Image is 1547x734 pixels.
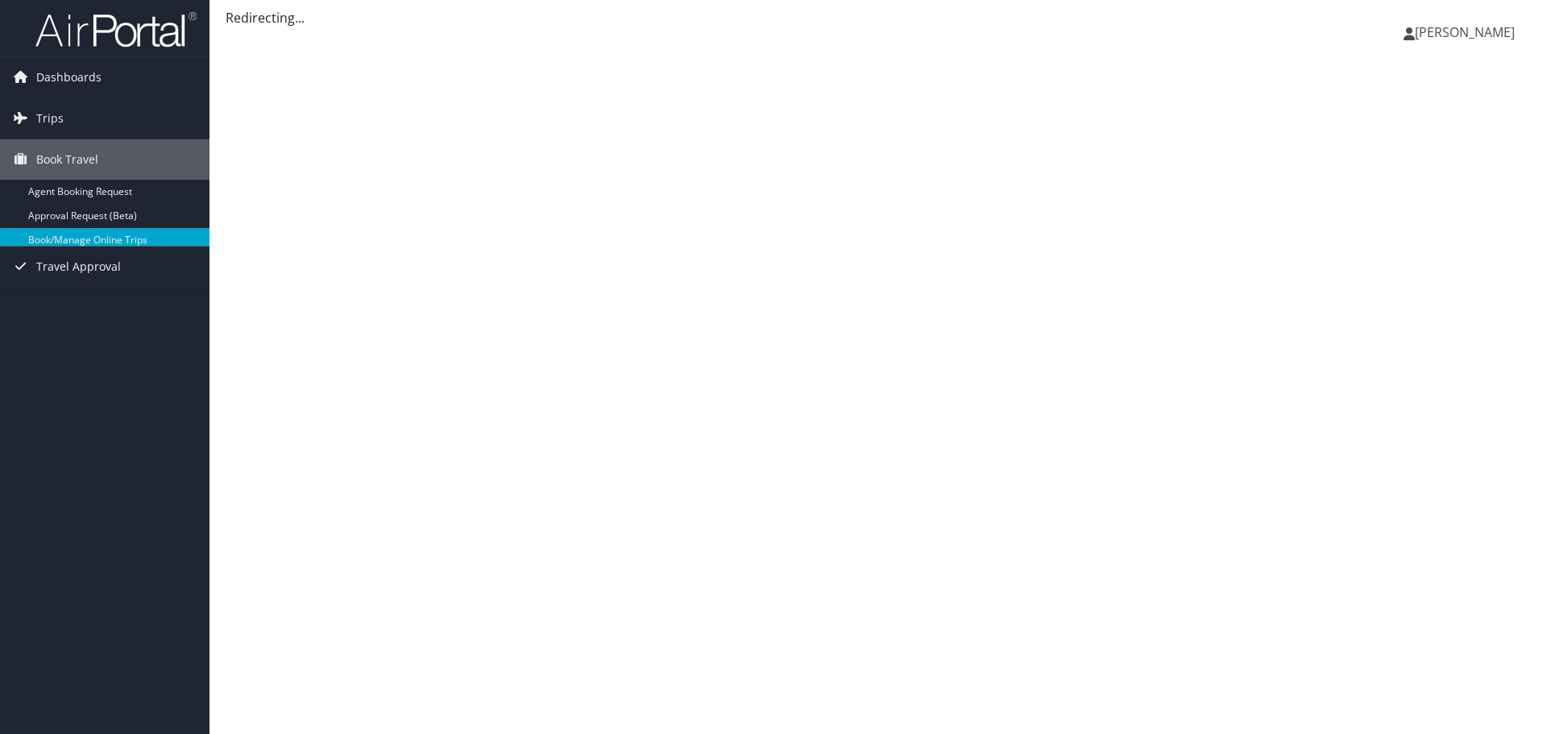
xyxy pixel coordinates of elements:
[1415,23,1515,41] span: [PERSON_NAME]
[36,247,121,287] span: Travel Approval
[36,98,64,139] span: Trips
[36,139,98,180] span: Book Travel
[36,57,102,97] span: Dashboards
[226,8,1531,27] div: Redirecting...
[35,10,197,48] img: airportal-logo.png
[1404,8,1531,56] a: [PERSON_NAME]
